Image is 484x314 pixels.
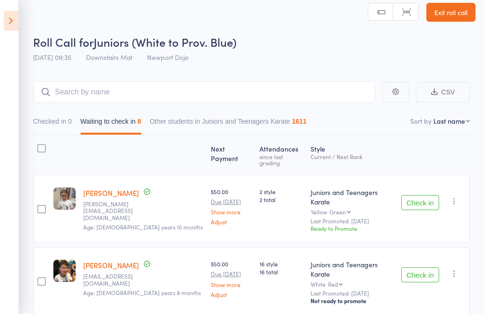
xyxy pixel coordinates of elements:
a: [PERSON_NAME] [83,260,139,270]
span: Newport Dojo [147,52,189,62]
a: Exit roll call [426,3,475,22]
div: Red [328,281,338,287]
div: Next Payment [207,139,256,170]
span: Roll Call for [33,34,94,50]
div: Yellow [311,209,394,215]
div: Style [307,139,398,170]
a: Show more [211,209,252,215]
button: CSV [416,82,470,102]
div: Green [329,209,346,215]
div: Juniors and Teenagers Karate [311,260,394,279]
span: 16 total [259,268,302,276]
span: Age: [DEMOGRAPHIC_DATA] years 8 months [83,289,201,297]
a: Show more [211,281,252,288]
button: Other students in Juniors and Teenagers Karate1611 [150,113,307,135]
span: 2 total [259,195,302,204]
div: $50.00 [211,187,252,225]
a: Adjust [211,291,252,297]
small: ayeshasusic@hotmail.com [83,273,145,287]
div: since last grading [259,153,302,166]
img: image1715382704.png [53,187,76,210]
div: Atten­dances [256,139,306,170]
span: [DATE] 09:35 [33,52,71,62]
input: Search by name [33,81,375,103]
span: Downstairs Mat [86,52,132,62]
div: Not ready to promote [311,297,394,305]
small: Last Promoted: [DATE] [311,290,394,297]
div: Ready to Promote [311,224,394,232]
div: Last name [433,116,465,126]
button: Waiting to check in8 [80,113,141,135]
span: Age: [DEMOGRAPHIC_DATA] years 10 months [83,223,203,231]
button: Check in [401,195,439,210]
a: [PERSON_NAME] [83,188,139,198]
img: image1652161988.png [53,260,76,282]
div: White [311,281,394,287]
span: 2 style [259,187,302,195]
span: Juniors (White to Prov. Blue) [94,34,236,50]
small: Natalie_pepping@hotmail.com [83,201,145,221]
small: Due [DATE] [211,198,252,205]
div: 8 [138,118,141,125]
div: 1611 [292,118,307,125]
button: Checked in0 [33,113,72,135]
button: Check in [401,267,439,282]
div: 0 [68,118,72,125]
span: 16 style [259,260,302,268]
small: Due [DATE] [211,271,252,277]
small: Last Promoted: [DATE] [311,218,394,224]
div: Current / Next Rank [311,153,394,160]
a: Adjust [211,219,252,225]
label: Sort by [410,116,432,126]
div: $50.00 [211,260,252,297]
div: Juniors and Teenagers Karate [311,187,394,206]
